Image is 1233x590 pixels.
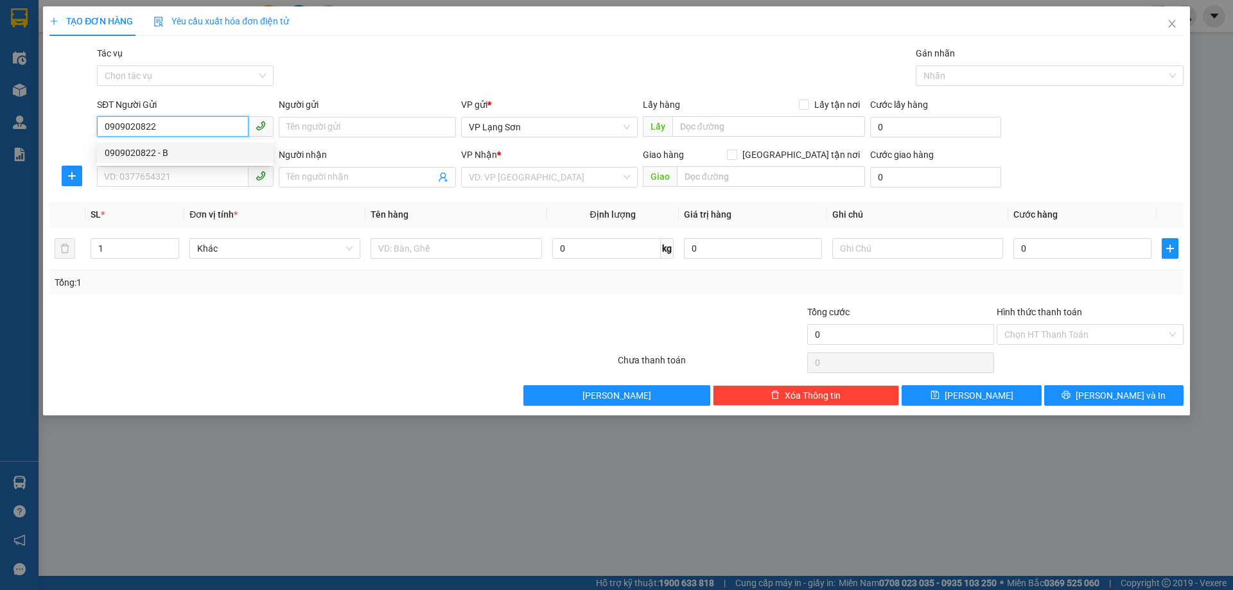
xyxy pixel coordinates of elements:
input: 0 [684,238,822,259]
span: Tên hàng [371,209,408,220]
span: VP Nhận [461,150,497,160]
span: printer [1062,390,1071,401]
span: [PERSON_NAME] [582,388,651,403]
span: Định lượng [590,209,636,220]
button: plus [62,166,82,186]
span: save [931,390,940,401]
input: Dọc đường [677,166,865,187]
label: Gán nhãn [916,48,955,58]
div: Chưa thanh toán [616,353,806,376]
label: Cước giao hàng [870,150,934,160]
span: [PERSON_NAME] và In [1076,388,1166,403]
span: plus [49,17,58,26]
input: VD: Bàn, Ghế [371,238,541,259]
span: user-add [438,172,448,182]
span: close [1167,19,1177,29]
span: Khác [197,239,353,258]
button: [PERSON_NAME] [523,385,710,406]
span: phone [256,121,266,131]
button: delete [55,238,75,259]
input: Cước giao hàng [870,167,1001,187]
span: plus [1162,243,1178,254]
span: phone [256,171,266,181]
span: Lấy [643,116,672,137]
span: [GEOGRAPHIC_DATA] tận nơi [737,148,865,162]
span: Cước hàng [1013,209,1058,220]
div: 0909020822 - B [105,146,266,160]
span: [PERSON_NAME] [945,388,1013,403]
span: SL [91,209,101,220]
span: Giao [643,166,677,187]
span: Lấy hàng [643,100,680,110]
button: printer[PERSON_NAME] và In [1044,385,1184,406]
label: Hình thức thanh toán [997,307,1082,317]
input: Dọc đường [672,116,865,137]
span: Yêu cầu xuất hóa đơn điện tử [153,16,289,26]
span: VP Lạng Sơn [469,117,630,137]
div: Tổng: 1 [55,275,476,290]
span: TẠO ĐƠN HÀNG [49,16,133,26]
span: Đơn vị tính [189,209,238,220]
span: plus [62,171,82,181]
span: Tổng cước [807,307,850,317]
span: kg [661,238,674,259]
div: Người nhận [279,148,455,162]
button: deleteXóa Thông tin [713,385,900,406]
div: VP gửi [461,98,638,112]
button: save[PERSON_NAME] [902,385,1041,406]
span: Giá trị hàng [684,209,731,220]
label: Cước lấy hàng [870,100,928,110]
input: Ghi Chú [832,238,1003,259]
div: Người gửi [279,98,455,112]
span: Xóa Thông tin [785,388,841,403]
div: SĐT Người Gửi [97,98,274,112]
th: Ghi chú [827,202,1008,227]
label: Tác vụ [97,48,123,58]
img: icon [153,17,164,27]
span: Giao hàng [643,150,684,160]
button: plus [1162,238,1178,259]
span: Lấy tận nơi [809,98,865,112]
div: 0909020822 - B [97,143,274,163]
input: Cước lấy hàng [870,117,1001,137]
span: delete [771,390,780,401]
button: Close [1154,6,1190,42]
